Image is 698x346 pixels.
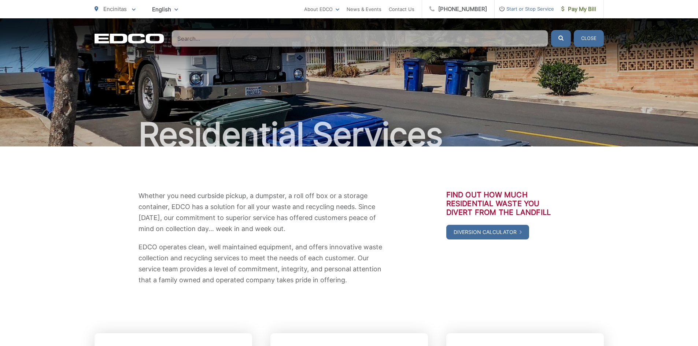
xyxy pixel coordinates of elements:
h1: Residential Services [95,116,604,153]
a: EDCD logo. Return to the homepage. [95,33,164,44]
span: English [147,3,184,16]
input: Search [171,30,548,47]
span: Encinitas [103,5,127,12]
h3: Find out how much residential waste you divert from the landfill [446,190,560,217]
a: Contact Us [389,5,414,14]
p: Whether you need curbside pickup, a dumpster, a roll off box or a storage container, EDCO has a s... [139,190,384,234]
span: Pay My Bill [561,5,596,14]
p: EDCO operates clean, well maintained equipment, and offers innovative waste collection and recycl... [139,242,384,286]
a: About EDCO [304,5,339,14]
button: Close [574,30,604,47]
button: Submit the search query. [551,30,571,47]
a: Diversion Calculator [446,225,529,239]
a: News & Events [347,5,381,14]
